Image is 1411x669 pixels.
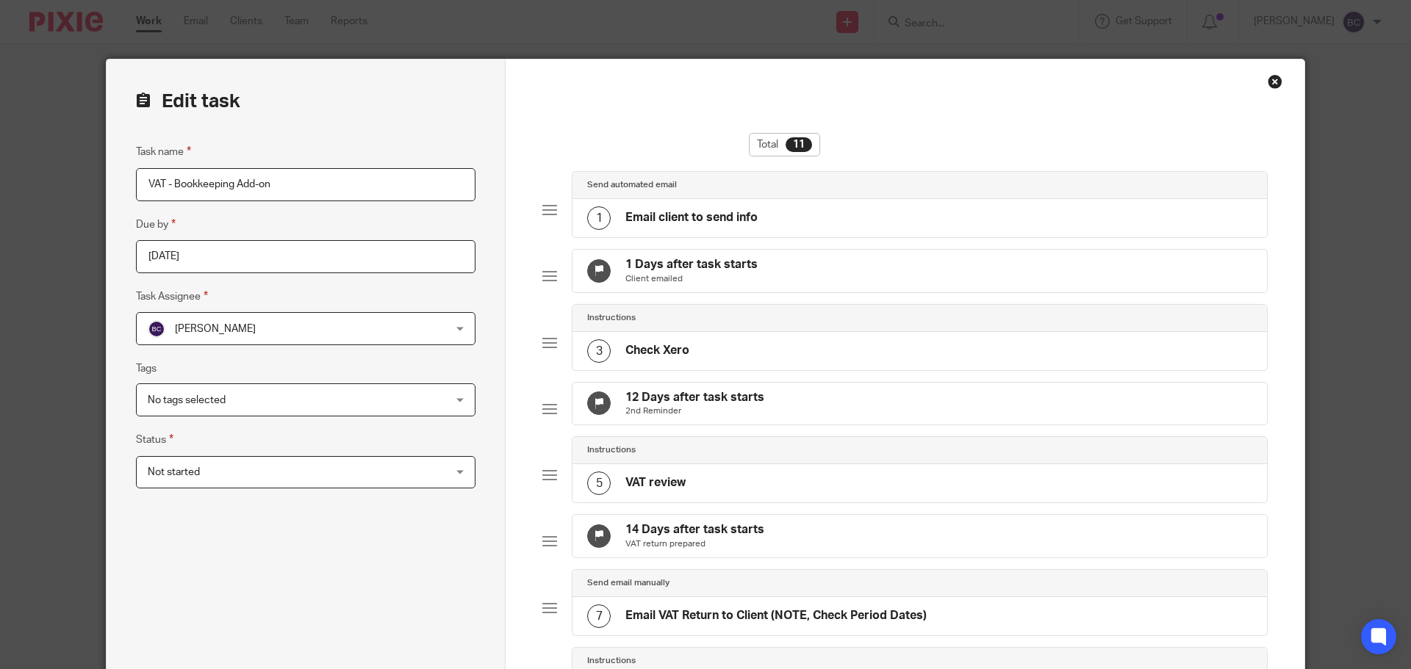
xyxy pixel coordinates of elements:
h4: 14 Days after task starts [625,522,764,538]
h4: VAT review [625,475,686,491]
label: Task Assignee [136,288,208,305]
h4: Email VAT Return to Client (NOTE, Check Period Dates) [625,608,927,623]
div: Close this dialog window [1268,74,1282,89]
div: 5 [587,471,611,495]
h2: Edit task [136,89,475,114]
span: No tags selected [148,395,226,405]
h4: Instructions [587,655,636,667]
p: Client emailed [625,273,758,285]
label: Status [136,431,173,448]
label: Tags [136,361,157,376]
label: Due by [136,216,176,233]
span: Not started [148,467,200,477]
p: 2nd Reminder [625,405,764,417]
div: 11 [786,137,812,152]
div: 3 [587,339,611,363]
label: Task name [136,143,191,160]
h4: Check Xero [625,343,689,358]
h4: Instructions [587,312,636,324]
div: 1 [587,206,611,230]
p: VAT return prepared [625,538,764,550]
h4: Instructions [587,444,636,456]
input: Pick a date [136,240,475,273]
h4: Send email manually [587,577,669,589]
h4: Send automated email [587,179,677,191]
div: Total [749,133,820,156]
div: 7 [587,604,611,628]
h4: 1 Days after task starts [625,257,758,272]
h4: Email client to send info [625,210,758,225]
h4: 12 Days after task starts [625,390,764,405]
img: svg%3E [148,320,165,338]
span: [PERSON_NAME] [175,324,256,334]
